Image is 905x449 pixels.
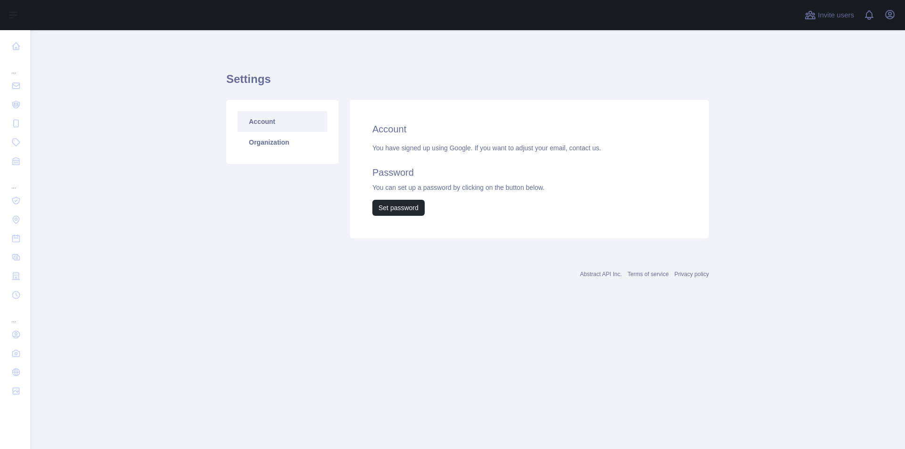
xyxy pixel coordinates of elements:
div: ... [8,171,23,190]
div: You have signed up using Google. If you want to adjust your email, You can set up a password by c... [372,143,686,216]
a: Terms of service [627,271,668,278]
a: Privacy policy [675,271,709,278]
a: contact us. [569,144,601,152]
a: Organization [238,132,327,153]
h1: Settings [226,72,709,94]
button: Set password [372,200,425,216]
h2: Password [372,166,686,179]
div: ... [8,305,23,324]
h2: Account [372,122,686,136]
span: Invite users [818,10,854,21]
a: Abstract API Inc. [580,271,622,278]
button: Invite users [803,8,856,23]
a: Account [238,111,327,132]
div: ... [8,57,23,75]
